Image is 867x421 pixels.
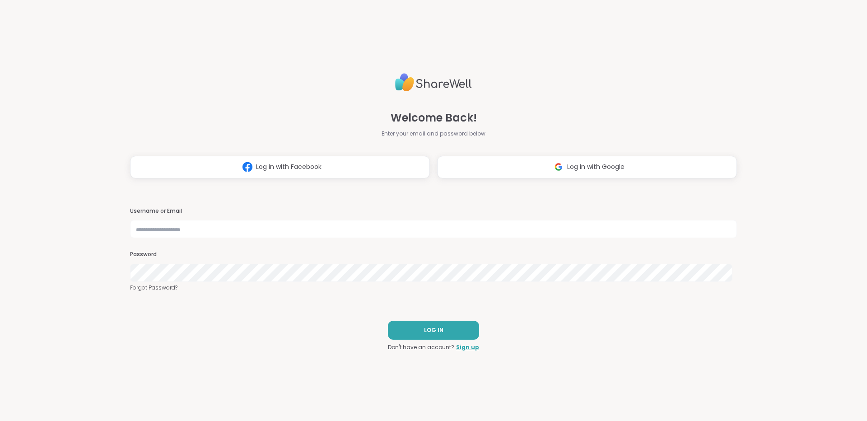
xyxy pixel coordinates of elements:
button: Log in with Google [437,156,737,178]
span: Welcome Back! [391,110,477,126]
span: Don't have an account? [388,343,454,351]
h3: Username or Email [130,207,737,215]
button: Log in with Facebook [130,156,430,178]
span: LOG IN [424,326,443,334]
span: Log in with Facebook [256,162,322,172]
a: Forgot Password? [130,284,737,292]
img: ShareWell Logomark [239,159,256,175]
span: Enter your email and password below [382,130,485,138]
button: LOG IN [388,321,479,340]
img: ShareWell Logo [395,70,472,95]
a: Sign up [456,343,479,351]
span: Log in with Google [567,162,625,172]
img: ShareWell Logomark [550,159,567,175]
h3: Password [130,251,737,258]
